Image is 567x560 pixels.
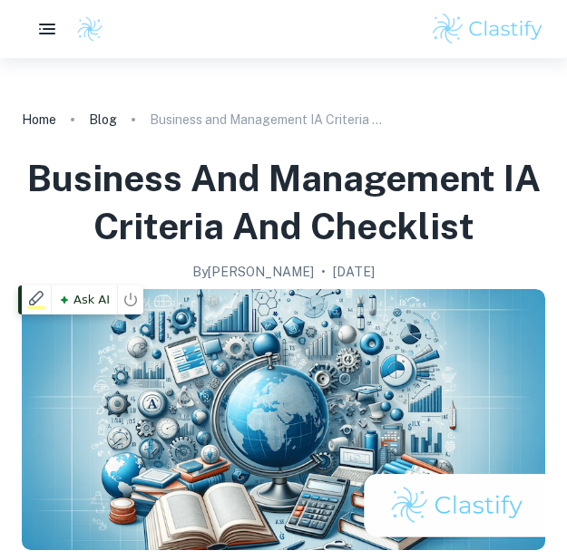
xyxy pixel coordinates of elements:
img: Clastify logo [430,11,545,47]
a: Home [22,107,56,132]
a: Clastify logo [65,15,103,43]
a: Blog [89,107,117,132]
img: Clastify logo [76,15,103,43]
p: • [321,262,326,282]
h2: [DATE] [333,262,375,282]
img: Business and Management IA Criteria and Checklist cover image [22,289,545,551]
h1: Business and Management IA Criteria and Checklist [22,154,545,251]
h2: By [PERSON_NAME] [192,262,314,282]
p: Business and Management IA Criteria and Checklist [150,110,386,130]
span: Ask AI [55,288,113,312]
